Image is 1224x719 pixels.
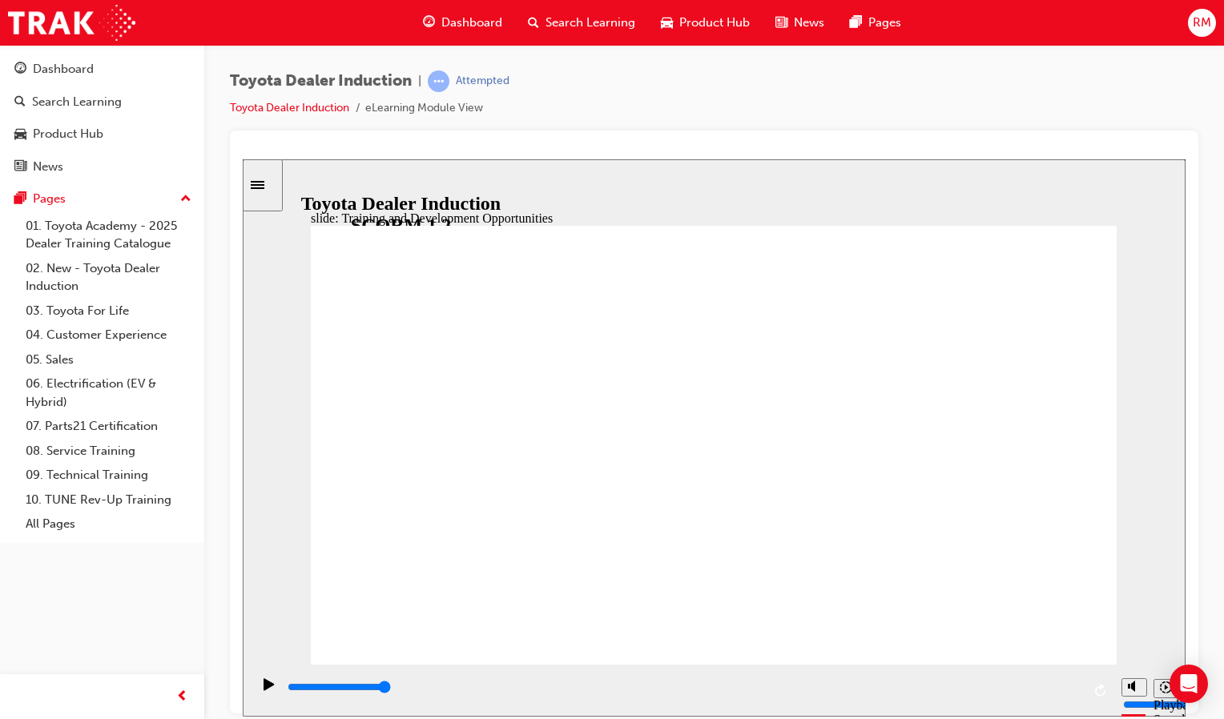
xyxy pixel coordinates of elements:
span: Search Learning [546,14,635,32]
a: pages-iconPages [837,6,914,39]
span: car-icon [14,127,26,142]
a: 05. Sales [19,347,198,372]
div: misc controls [871,505,935,557]
span: up-icon [180,189,191,210]
div: Dashboard [33,60,94,78]
img: Trak [8,5,135,41]
div: Open Intercom Messenger [1170,665,1208,703]
span: search-icon [528,13,539,33]
span: Toyota Dealer Induction [230,72,412,90]
a: 06. Electrification (EV & Hybrid) [19,372,198,414]
a: 07. Parts21 Certification [19,414,198,439]
a: Product Hub [6,119,198,149]
div: Playback Speed [911,539,935,568]
span: Pages [868,14,901,32]
button: Pages [6,184,198,214]
a: 03. Toyota For Life [19,299,198,323]
a: News [6,152,198,182]
div: Product Hub [33,125,103,143]
div: Attempted [456,74,509,89]
a: All Pages [19,512,198,536]
span: News [794,14,824,32]
div: Pages [33,190,66,208]
button: DashboardSearch LearningProduct HubNews [6,51,198,184]
span: learningRecordVerb_ATTEMPT-icon [428,70,449,92]
a: 04. Customer Experience [19,323,198,347]
span: Dashboard [441,14,502,32]
a: 01. Toyota Academy - 2025 Dealer Training Catalogue [19,214,198,256]
span: pages-icon [850,13,862,33]
a: 09. Technical Training [19,463,198,488]
span: news-icon [14,160,26,175]
span: guage-icon [14,62,26,77]
input: volume [880,539,984,552]
button: RM [1188,9,1216,37]
li: eLearning Module View [365,99,483,118]
a: news-iconNews [763,6,837,39]
a: 08. Service Training [19,439,198,464]
div: playback controls [8,505,871,557]
button: Replay (Ctrl+Alt+R) [847,520,871,544]
div: News [33,158,63,176]
button: Playback speed [911,520,936,539]
span: car-icon [661,13,673,33]
span: search-icon [14,95,26,110]
a: Search Learning [6,87,198,117]
a: Toyota Dealer Induction [230,101,349,114]
a: Dashboard [6,54,198,84]
input: slide progress [45,521,148,534]
div: Search Learning [32,93,122,111]
span: prev-icon [176,687,188,707]
a: car-iconProduct Hub [648,6,763,39]
a: 10. TUNE Rev-Up Training [19,488,198,512]
button: Play (Ctrl+Alt+P) [8,518,35,545]
a: search-iconSearch Learning [515,6,648,39]
span: guage-icon [423,13,435,33]
span: | [418,72,421,90]
a: 02. New - Toyota Dealer Induction [19,256,198,299]
a: guage-iconDashboard [410,6,515,39]
span: Product Hub [679,14,750,32]
span: news-icon [775,13,787,33]
span: pages-icon [14,192,26,207]
button: Mute (Ctrl+Alt+M) [879,519,904,537]
span: RM [1193,14,1211,32]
